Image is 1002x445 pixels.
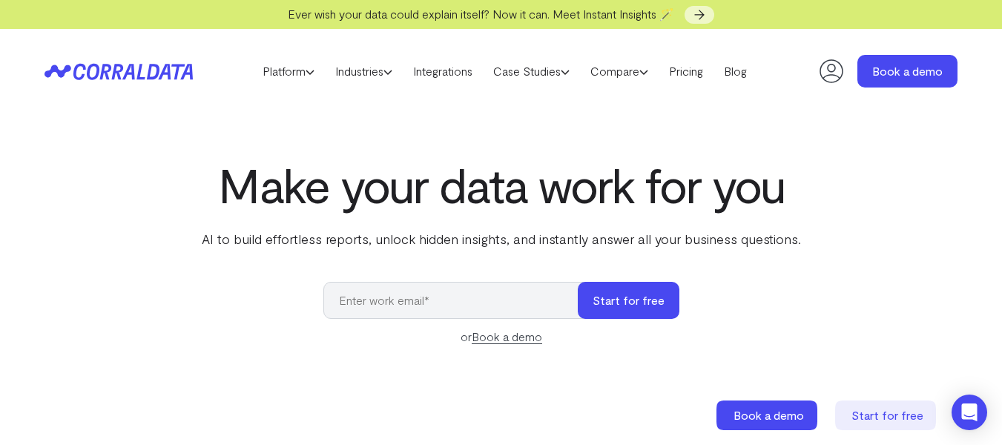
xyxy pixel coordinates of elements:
[288,7,674,21] span: Ever wish your data could explain itself? Now it can. Meet Instant Insights 🪄
[325,60,403,82] a: Industries
[659,60,713,82] a: Pricing
[578,282,679,319] button: Start for free
[403,60,483,82] a: Integrations
[851,408,923,422] span: Start for free
[323,282,593,319] input: Enter work email*
[716,400,820,430] a: Book a demo
[580,60,659,82] a: Compare
[713,60,757,82] a: Blog
[857,55,957,88] a: Book a demo
[199,158,804,211] h1: Make your data work for you
[472,329,542,344] a: Book a demo
[199,229,804,248] p: AI to build effortless reports, unlock hidden insights, and instantly answer all your business qu...
[252,60,325,82] a: Platform
[835,400,939,430] a: Start for free
[952,395,987,430] div: Open Intercom Messenger
[734,408,804,422] span: Book a demo
[323,328,679,346] div: or
[483,60,580,82] a: Case Studies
